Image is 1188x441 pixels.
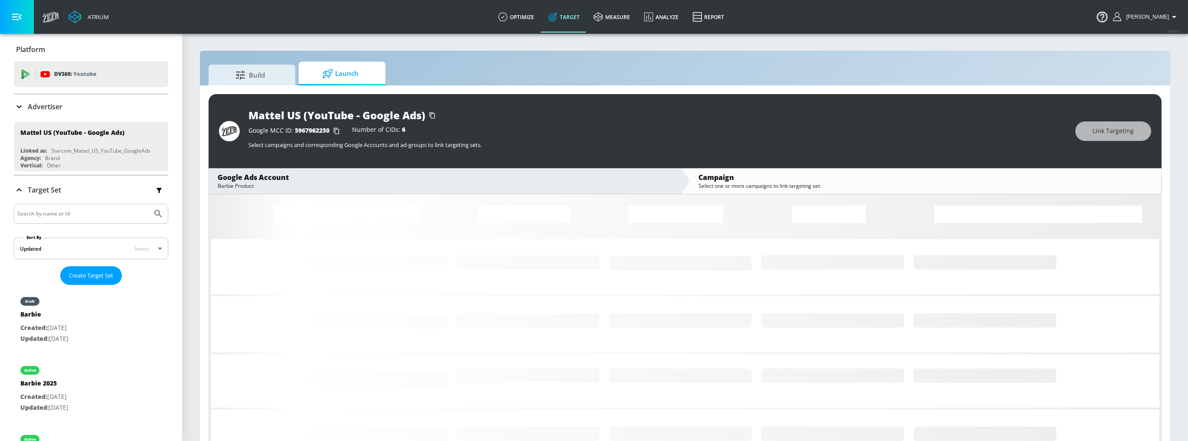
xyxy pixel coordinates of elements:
[20,245,41,252] div: Updated
[1090,4,1114,29] button: Open Resource Center
[1113,12,1179,22] button: [PERSON_NAME]
[20,334,49,343] span: Updated:
[218,173,672,182] div: Google Ads Account
[25,235,43,240] label: Sort By
[698,182,1152,189] div: Select one or more campaigns to link targeting set.
[1123,14,1169,20] span: login as: justin.nim@zefr.com
[24,368,36,372] div: active
[60,266,122,285] button: Create Target Set
[20,333,69,344] p: [DATE]
[14,95,168,119] div: Advertiser
[14,357,168,419] div: activeBarbie 2025Created:[DATE]Updated:[DATE]
[248,141,1067,149] p: Select campaigns and corresponding Google Accounts and ad-groups to link targeting sets.
[73,69,96,78] p: Youtube
[54,69,96,79] p: DV360:
[402,125,405,134] span: 6
[14,288,168,350] div: draftBarbieCreated:[DATE]Updated:[DATE]
[14,176,168,204] div: Target Set
[352,127,405,135] div: Number of CIDs:
[69,10,109,23] a: Atrium
[637,1,685,33] a: Analyze
[307,63,373,84] span: Launch
[491,1,541,33] a: optimize
[84,13,109,21] div: Atrium
[20,392,47,401] span: Created:
[14,61,168,87] div: DV360: Youtube
[25,299,35,304] div: draft
[1167,29,1179,33] span: v 4.32.0
[20,392,69,402] p: [DATE]
[209,168,680,194] div: Google Ads AccountBarbie Product
[20,379,69,392] div: Barbie 2025
[69,271,113,281] span: Create Target Set
[28,185,61,195] p: Target Set
[217,65,283,85] span: Build
[14,37,168,62] div: Platform
[16,45,45,54] p: Platform
[14,122,168,171] div: Mattel US (YouTube - Google Ads)Linked as:Starcom_Mattel_US_YouTube_GoogleAdsAgency:BrandVertical...
[17,208,149,219] input: Search by name or Id
[685,1,731,33] a: Report
[541,1,587,33] a: Target
[47,162,61,169] div: Other
[20,402,69,413] p: [DATE]
[218,182,672,189] div: Barbie Product
[587,1,637,33] a: measure
[20,154,41,162] div: Agency:
[248,108,425,122] div: Mattel US (YouTube - Google Ads)
[698,173,1152,182] div: Campaign
[20,403,49,412] span: Updated:
[135,245,149,252] span: latest
[45,154,60,162] div: Brand
[295,126,330,134] span: 5967962250
[20,310,69,323] div: Barbie
[248,127,343,135] div: Google MCC ID:
[28,102,62,111] p: Advertiser
[20,162,42,169] div: Vertical:
[20,323,69,333] p: [DATE]
[20,147,47,154] div: Linked as:
[20,128,124,137] div: Mattel US (YouTube - Google Ads)
[20,323,47,332] span: Created:
[51,147,150,154] div: Starcom_Mattel_US_YouTube_GoogleAds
